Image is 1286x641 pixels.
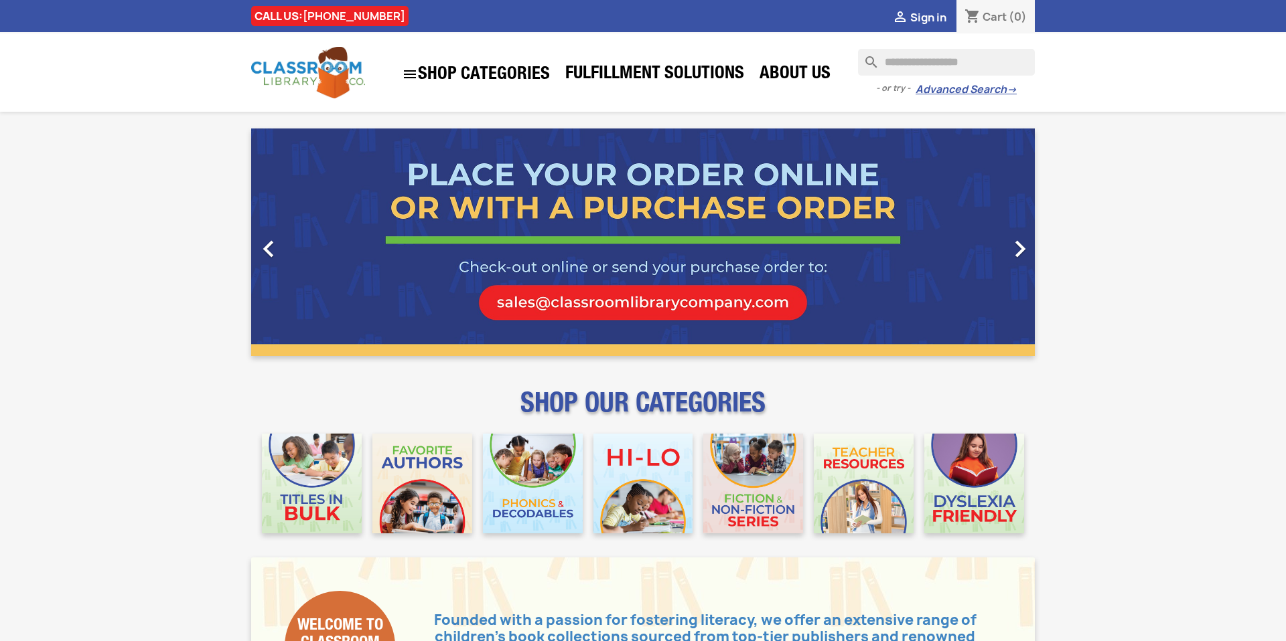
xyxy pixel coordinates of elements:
[395,60,557,89] a: SHOP CATEGORIES
[892,10,946,25] a:  Sign in
[262,434,362,533] img: CLC_Bulk_Mobile.jpg
[964,9,981,25] i: shopping_cart
[876,82,916,95] span: - or try -
[858,49,874,65] i: search
[918,128,1035,356] a: Next
[372,434,472,533] img: CLC_Favorite_Authors_Mobile.jpg
[924,434,1024,533] img: CLC_Dyslexia_Mobile.jpg
[1009,9,1027,24] span: (0)
[251,128,1035,356] ul: Carousel container
[593,434,693,533] img: CLC_HiLo_Mobile.jpg
[1007,83,1017,96] span: →
[703,434,803,533] img: CLC_Fiction_Nonfiction_Mobile.jpg
[251,128,369,356] a: Previous
[892,10,908,26] i: 
[559,62,751,88] a: Fulfillment Solutions
[858,49,1035,76] input: Search
[753,62,837,88] a: About Us
[910,10,946,25] span: Sign in
[251,47,365,98] img: Classroom Library Company
[983,9,1007,24] span: Cart
[1003,232,1037,266] i: 
[916,83,1017,96] a: Advanced Search→
[251,6,409,26] div: CALL US:
[814,434,914,533] img: CLC_Teacher_Resources_Mobile.jpg
[303,9,405,23] a: [PHONE_NUMBER]
[402,66,418,82] i: 
[252,232,285,266] i: 
[483,434,583,533] img: CLC_Phonics_And_Decodables_Mobile.jpg
[251,399,1035,423] p: SHOP OUR CATEGORIES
